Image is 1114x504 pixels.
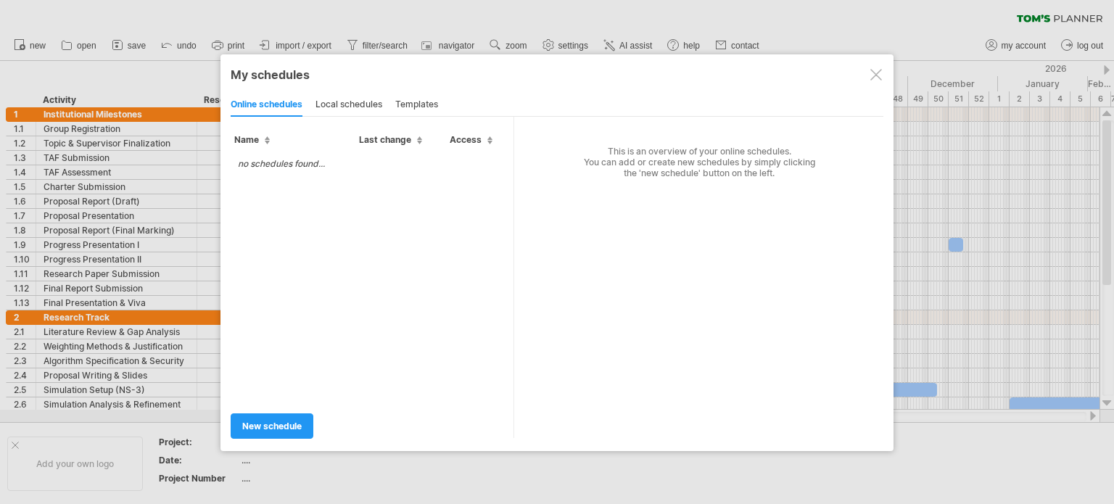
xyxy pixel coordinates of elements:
div: My schedules [231,67,883,82]
a: new schedule [231,413,313,439]
div: This is an overview of your online schedules. You can add or create new schedules by simply click... [514,117,874,178]
td: no schedules found... [231,151,332,176]
div: templates [395,94,438,117]
div: local schedules [315,94,382,117]
span: new schedule [242,421,302,431]
span: Name [234,134,270,145]
span: Access [450,134,492,145]
div: online schedules [231,94,302,117]
span: Last change [359,134,422,145]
